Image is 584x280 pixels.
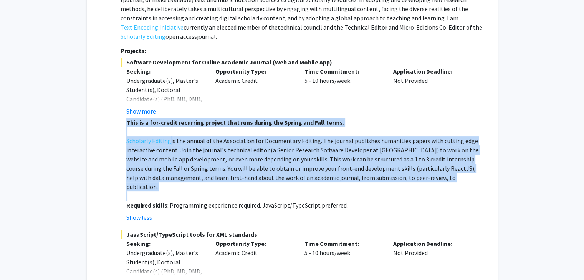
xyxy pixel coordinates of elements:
[121,58,482,67] span: Software Development for Online Academic Journal (Web and Mobile App)
[126,107,156,116] button: Show more
[126,119,344,126] strong: This is a for-credit recurring project that runs during the Spring and Fall terms.
[215,239,293,248] p: Opportunity Type:
[126,136,171,145] a: Scholarly Editing
[298,67,387,116] div: 5 - 10 hours/week
[215,67,293,76] p: Opportunity Type:
[393,239,471,248] p: Application Deadline:
[121,230,482,239] span: JavaScript/TypeScript tools for XML standards
[304,67,382,76] p: Time Commitment:
[126,201,482,210] p: : Programming experience required. JavaScript/TypeScript preferred.
[121,23,184,32] a: Text Encoding Initiative
[304,239,382,248] p: Time Commitment:
[126,213,152,222] button: Show less
[393,67,471,76] p: Application Deadline:
[126,136,482,191] p: is the annual of the Association for Documentary Editing. The journal publishes humanities papers...
[126,239,204,248] p: Seeking:
[6,245,33,274] iframe: Chat
[121,47,146,54] strong: Projects:
[126,76,204,113] div: Undergraduate(s), Master's Student(s), Doctoral Candidate(s) (PhD, MD, DMD, PharmD, etc.)
[126,67,204,76] p: Seeking:
[387,67,476,116] div: Not Provided
[121,32,165,41] a: Scholarly Editing
[210,67,299,116] div: Academic Credit
[126,201,167,209] strong: Required skills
